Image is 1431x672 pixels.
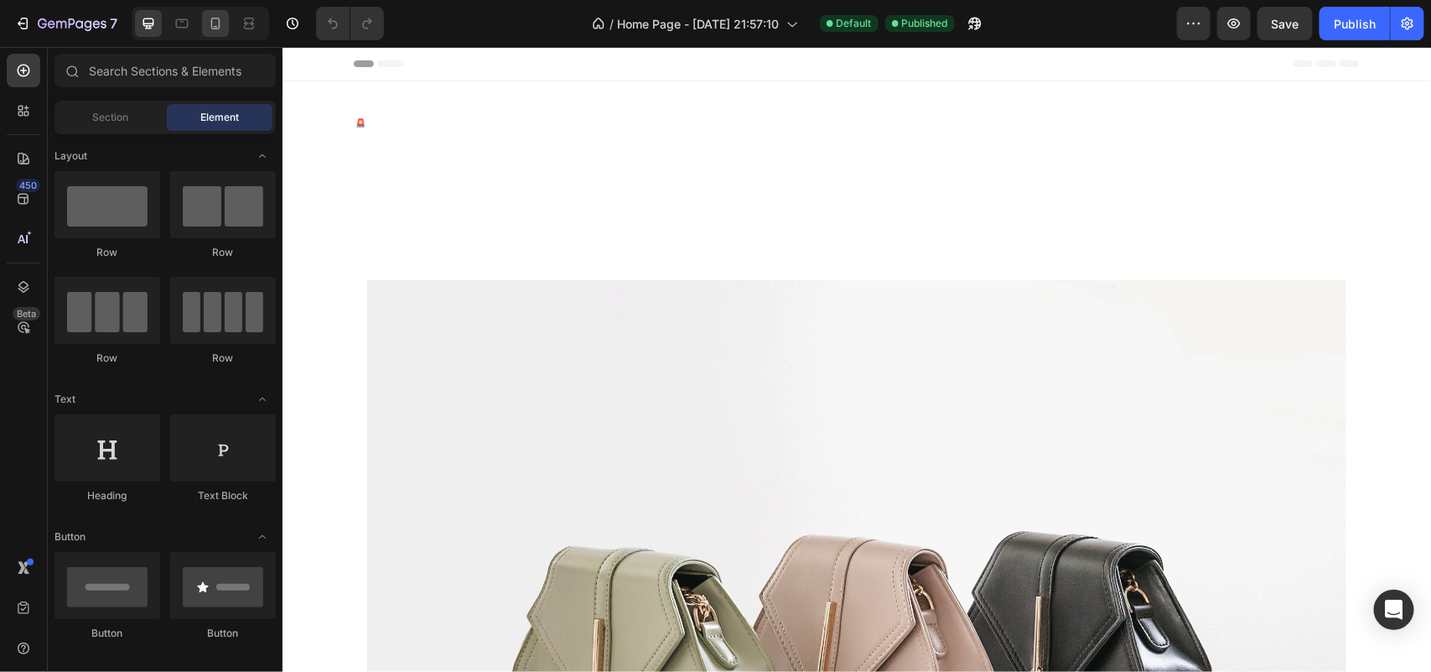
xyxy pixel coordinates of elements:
span: Home Page - [DATE] 21:57:10 [618,15,780,33]
div: Heading [54,488,160,503]
div: 450 [16,179,40,192]
button: Publish [1320,7,1390,40]
div: Row [54,351,160,366]
span: Text [54,392,75,407]
div: Row [54,245,160,260]
div: Open Intercom Messenger [1374,590,1414,630]
div: Beta [13,307,40,320]
span: Layout [54,148,87,164]
strong: GET INSTANT ACCESS FOR $27 [73,169,290,188]
span: Toggle open [249,143,276,169]
span: Published [902,16,948,31]
input: Search Sections & Elements [54,54,276,87]
span: / [610,15,614,33]
button: Save [1257,7,1313,40]
div: Row [170,245,276,260]
div: Undo/Redo [316,7,384,40]
strong: Act now or miss out. [375,70,474,81]
div: Text Block [170,488,276,503]
strong: $200. [354,71,375,81]
div: Button [170,626,276,641]
div: Row [170,351,276,366]
span: Button [54,529,86,544]
span: Section [93,110,129,125]
iframe: Design area [283,47,1431,672]
span: Default [837,16,872,31]
span: Toggle open [249,386,276,413]
p: 7 [110,13,117,34]
span: Toggle open [249,524,276,550]
button: 7 [7,7,125,40]
span: Save [1272,17,1299,31]
div: Button [54,626,160,641]
div: Publish [1334,15,1376,33]
span: Element [200,110,239,125]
